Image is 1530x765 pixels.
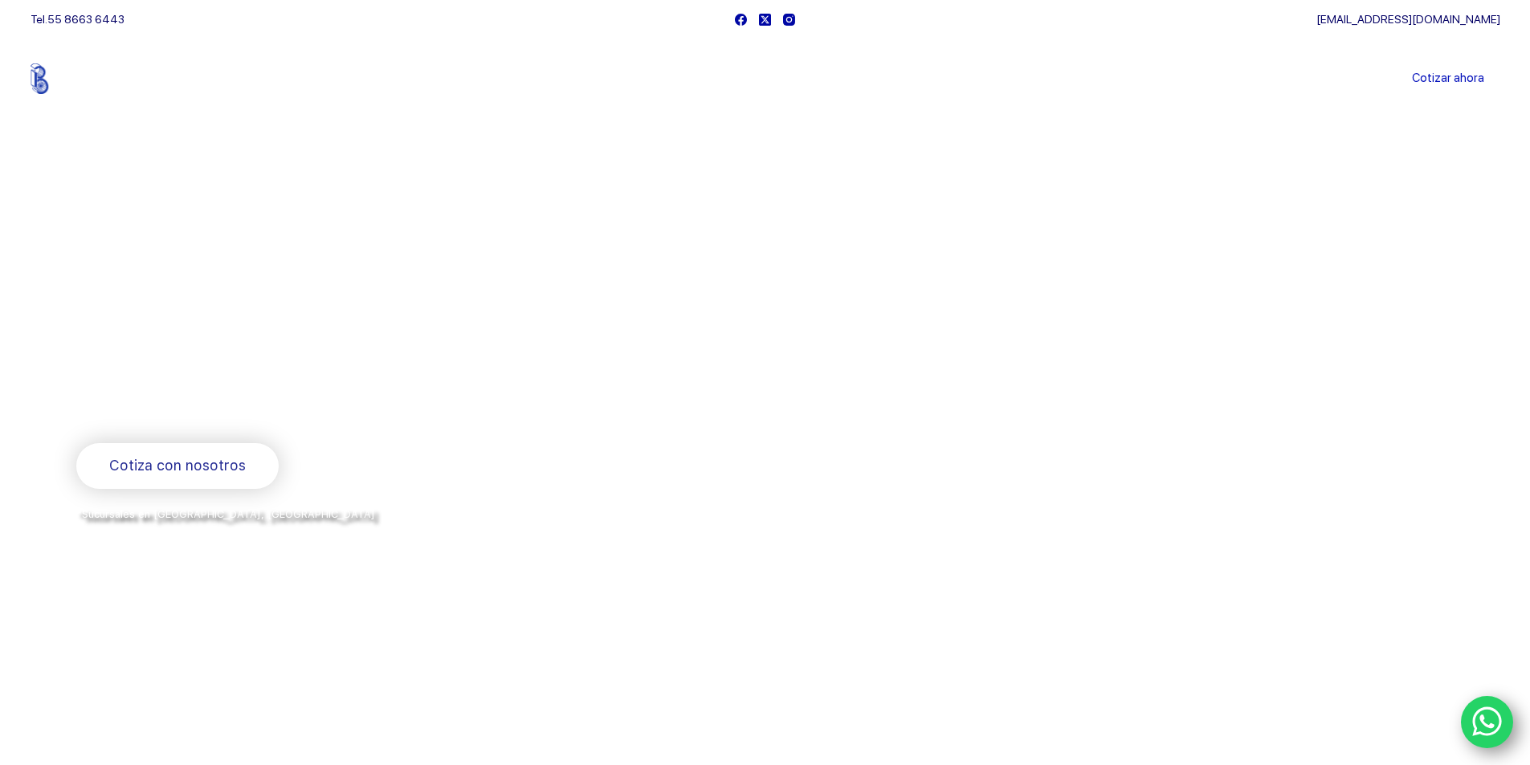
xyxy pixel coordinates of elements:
[783,14,795,26] a: Instagram
[31,13,124,26] span: Tel.
[76,443,279,489] a: Cotiza con nosotros
[759,14,771,26] a: X (Twitter)
[76,508,375,520] span: *Sucursales en [GEOGRAPHIC_DATA], [GEOGRAPHIC_DATA]
[1316,13,1500,26] a: [EMAIL_ADDRESS][DOMAIN_NAME]
[109,454,246,478] span: Cotiza con nosotros
[76,239,282,259] span: Bienvenido a Balerytodo®
[47,13,124,26] a: 55 8663 6443
[76,274,656,385] span: Somos los doctores de la industria
[76,526,465,539] span: y envíos a todo [GEOGRAPHIC_DATA] por la paquetería de su preferencia
[576,39,954,119] nav: Menu Principal
[735,14,747,26] a: Facebook
[1396,63,1500,95] a: Cotizar ahora
[31,63,131,94] img: Balerytodo
[1461,696,1514,749] a: WhatsApp
[76,401,394,421] span: Rodamientos y refacciones industriales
